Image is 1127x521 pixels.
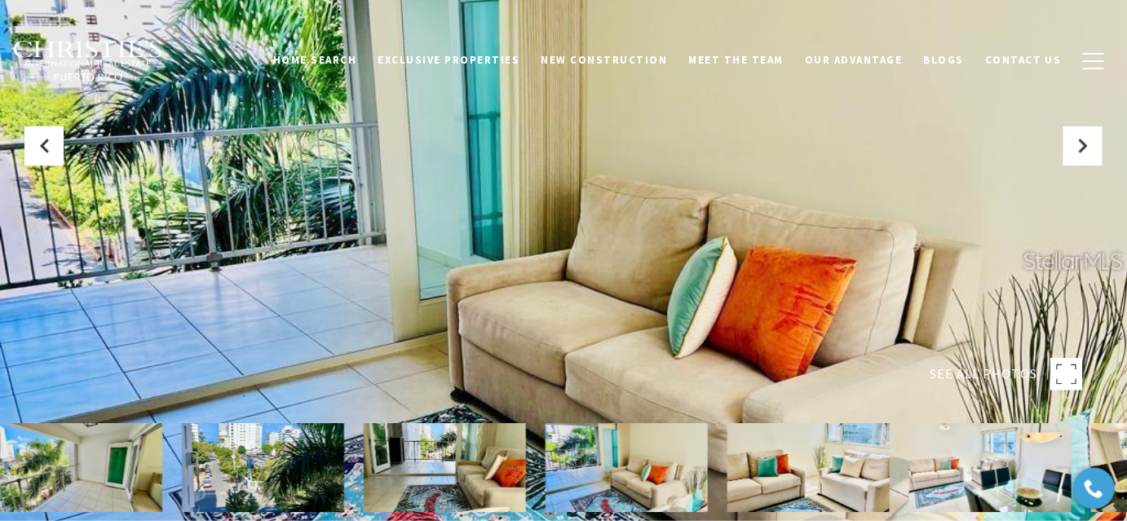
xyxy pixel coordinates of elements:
[678,45,795,76] a: Meet the Team
[368,45,531,76] a: Exclusive Properties
[546,423,708,512] img: 1360 ASHFORD #304
[12,40,164,82] img: Christie's International Real Estate black text logo
[541,53,668,67] span: New Construction
[263,45,368,76] a: Home Search
[182,423,344,512] img: 1360 ASHFORD #304
[378,53,520,67] span: Exclusive Properties
[913,45,975,76] a: Blogs
[364,423,526,512] img: 1360 ASHFORD #304
[727,423,890,512] img: 1360 ASHFORD #304
[805,53,903,67] span: Our Advantage
[930,364,1037,385] span: SEE ALL PHOTOS
[909,423,1072,512] img: 1360 ASHFORD #304
[794,45,913,76] a: Our Advantage
[985,53,1062,67] span: Contact Us
[924,53,965,67] span: Blogs
[531,45,678,76] a: New Construction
